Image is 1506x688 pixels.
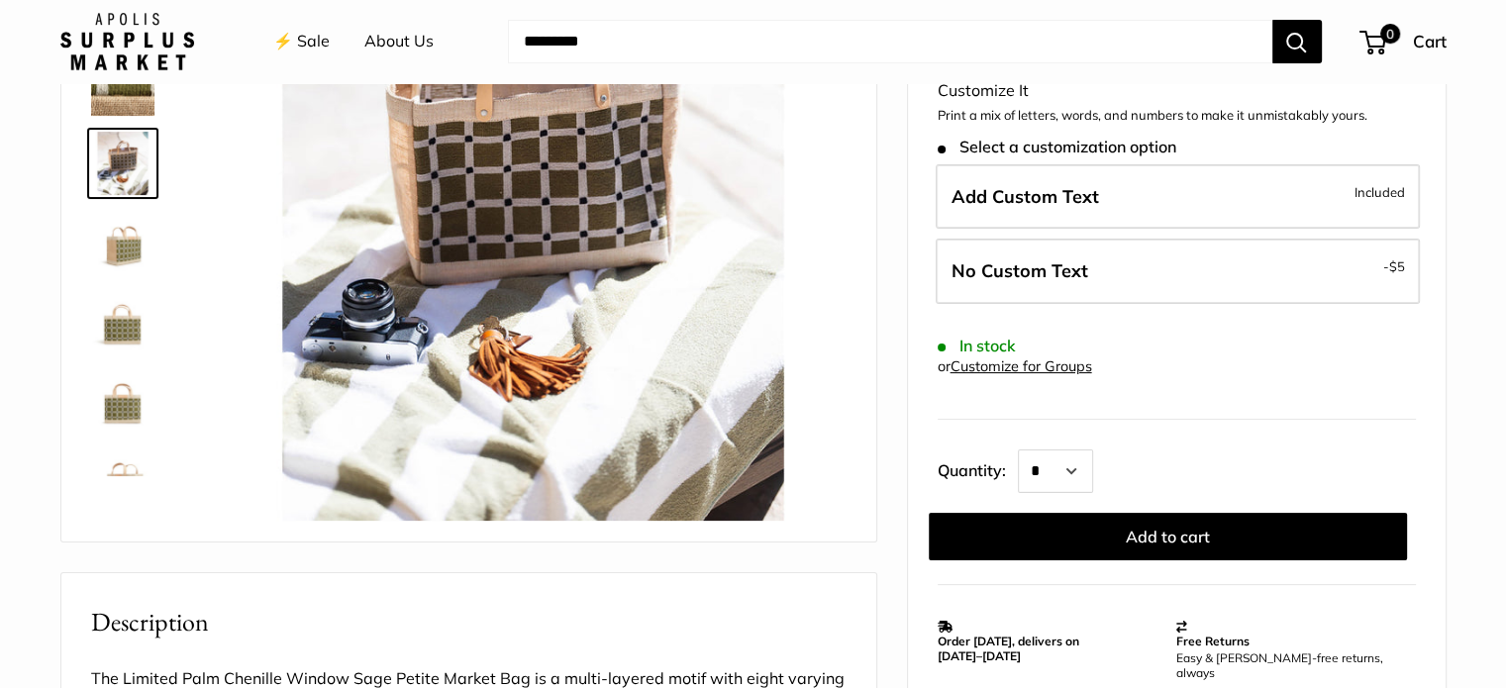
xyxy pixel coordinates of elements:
[938,138,1176,156] span: Select a customization option
[952,185,1099,208] span: Add Custom Text
[1383,254,1405,278] span: -
[938,353,1092,380] div: or
[938,443,1018,493] label: Quantity:
[1379,24,1399,44] span: 0
[1176,650,1406,680] p: Easy & [PERSON_NAME]-free returns, always
[91,52,154,116] img: Petite Market Bag in Chenille Window Sage
[87,444,158,516] a: Petite Market Bag in Chenille Window Sage
[938,337,1016,355] span: In stock
[91,132,154,195] img: Petite Market Bag in Chenille Window Sage
[91,211,154,274] img: Petite Market Bag in Chenille Window Sage
[91,448,154,512] img: Petite Market Bag in Chenille Window Sage
[87,128,158,199] a: Petite Market Bag in Chenille Window Sage
[364,27,434,56] a: About Us
[1355,180,1405,204] span: Included
[951,357,1092,375] a: Customize for Groups
[87,49,158,120] a: Petite Market Bag in Chenille Window Sage
[91,369,154,433] img: Petite Market Bag in Chenille Window Sage
[87,365,158,437] a: Petite Market Bag in Chenille Window Sage
[938,634,1079,663] strong: Order [DATE], delivers on [DATE]–[DATE]
[938,76,1416,106] div: Customize It
[87,207,158,278] a: Petite Market Bag in Chenille Window Sage
[91,290,154,353] img: Petite Market Bag in Chenille Window Sage
[87,286,158,357] a: Petite Market Bag in Chenille Window Sage
[936,239,1420,304] label: Leave Blank
[938,106,1416,126] p: Print a mix of letters, words, and numbers to make it unmistakably yours.
[1389,258,1405,274] span: $5
[1413,31,1447,51] span: Cart
[1272,20,1322,63] button: Search
[1176,634,1250,648] strong: Free Returns
[1361,26,1447,57] a: 0 Cart
[91,603,847,641] h2: Description
[508,20,1272,63] input: Search...
[60,13,194,70] img: Apolis: Surplus Market
[936,164,1420,230] label: Add Custom Text
[273,27,330,56] a: ⚡️ Sale
[952,259,1088,282] span: No Custom Text
[929,513,1407,560] button: Add to cart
